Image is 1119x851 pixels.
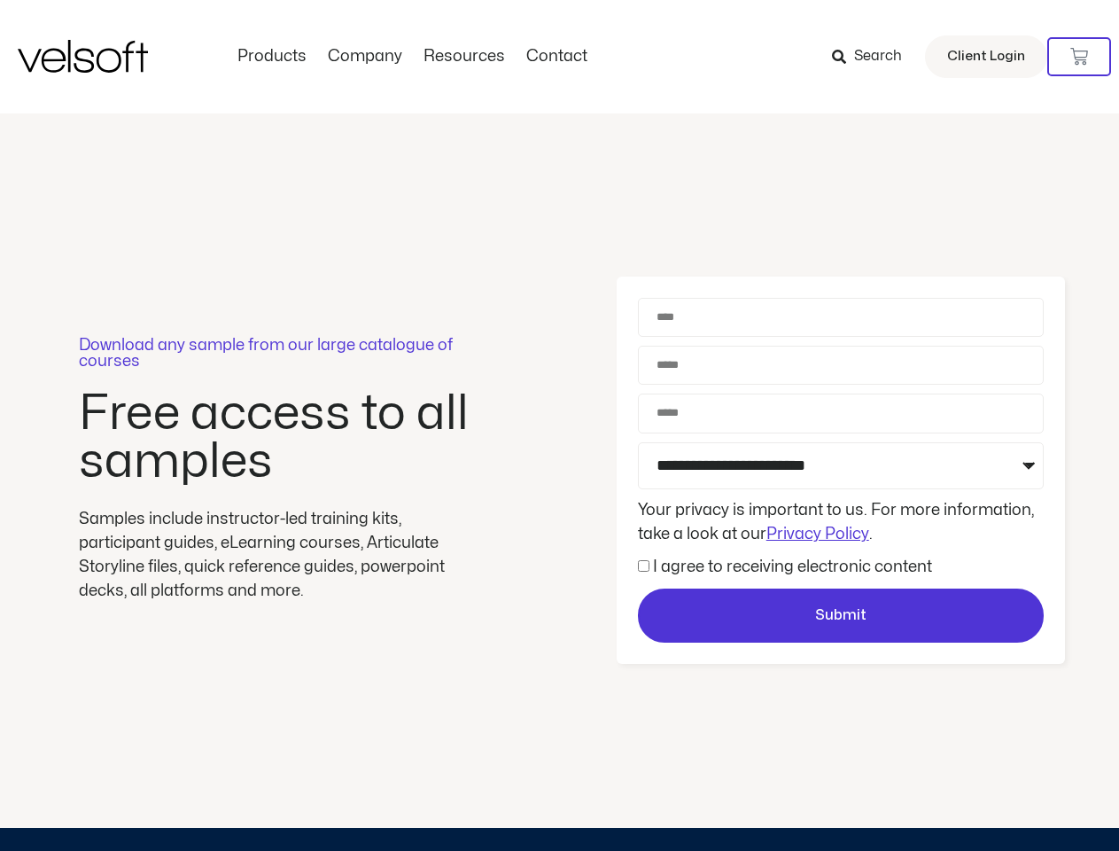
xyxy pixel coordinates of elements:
[633,498,1048,546] div: Your privacy is important to us. For more information, take a look at our .
[653,559,932,574] label: I agree to receiving electronic content
[854,45,902,68] span: Search
[638,589,1044,644] button: Submit
[317,47,413,66] a: CompanyMenu Toggle
[413,47,516,66] a: ResourcesMenu Toggle
[79,390,478,486] h2: Free access to all samples
[766,527,869,542] a: Privacy Policy
[18,40,148,73] img: Velsoft Training Materials
[227,47,598,66] nav: Menu
[925,35,1047,78] a: Client Login
[947,45,1025,68] span: Client Login
[79,338,478,370] p: Download any sample from our large catalogue of courses
[516,47,598,66] a: ContactMenu Toggle
[832,42,914,72] a: Search
[227,47,317,66] a: ProductsMenu Toggle
[79,507,478,603] div: Samples include instructor-led training kits, participant guides, eLearning courses, Articulate S...
[815,605,866,628] span: Submit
